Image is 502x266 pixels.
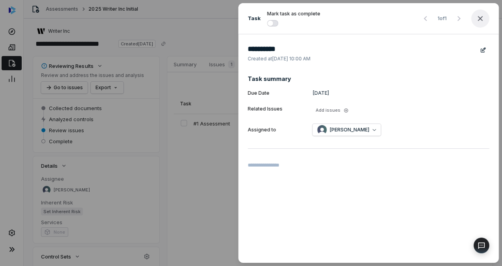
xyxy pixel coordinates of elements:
[267,11,320,17] span: Mark task as complete
[313,106,352,115] button: Add issues
[248,56,477,62] span: Created at [DATE] 10:00 AM
[248,106,303,112] label: Related Issues
[248,127,303,133] label: Assigned to
[313,89,330,97] span: [DATE]
[248,15,261,22] span: Task
[330,127,369,133] span: [PERSON_NAME]
[317,125,327,135] img: REKHA KOTHANDARAMAN avatar
[248,90,303,96] label: Due Date
[438,15,447,22] span: 1 of 1
[248,75,489,83] span: Task summary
